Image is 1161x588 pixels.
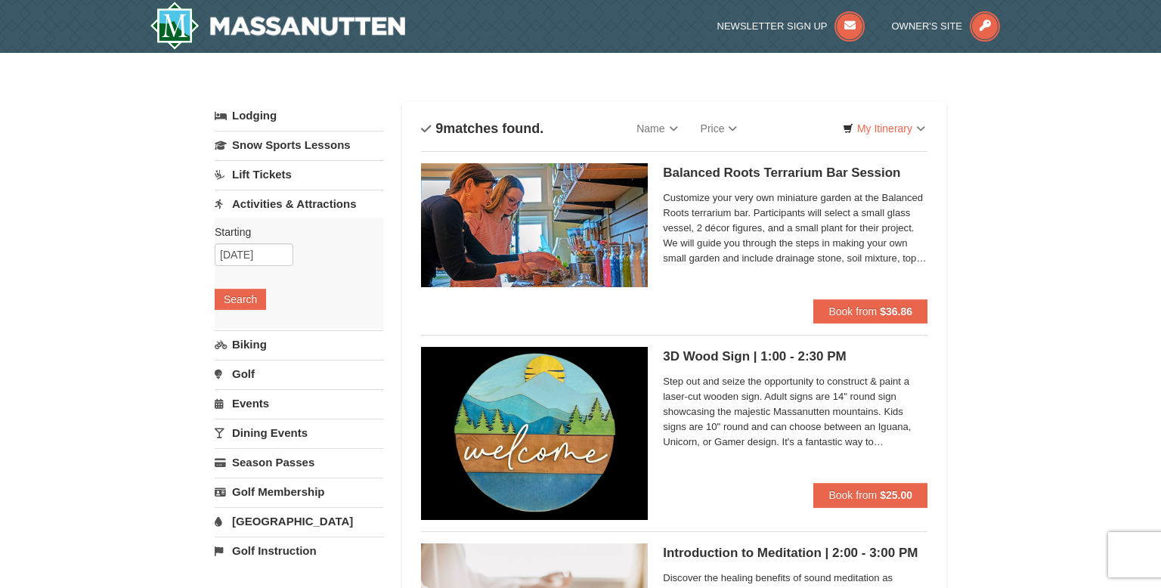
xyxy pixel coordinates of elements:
img: Massanutten Resort Logo [150,2,405,50]
a: Newsletter Sign Up [717,20,865,32]
a: Owner's Site [892,20,1001,32]
a: Dining Events [215,419,383,447]
span: Book from [828,305,877,317]
a: Golf [215,360,383,388]
h4: matches found. [421,121,543,136]
span: Step out and seize the opportunity to construct & paint a laser-cut wooden sign. Adult signs are ... [663,374,927,450]
h5: 3D Wood Sign | 1:00 - 2:30 PM [663,349,927,364]
label: Starting [215,224,372,240]
strong: $36.86 [880,305,912,317]
a: [GEOGRAPHIC_DATA] [215,507,383,535]
span: 9 [435,121,443,136]
span: Newsletter Sign Up [717,20,828,32]
span: Book from [828,489,877,501]
a: Massanutten Resort [150,2,405,50]
h5: Introduction to Meditation | 2:00 - 3:00 PM [663,546,927,561]
img: 18871151-71-f4144550.png [421,347,648,520]
a: Golf Instruction [215,537,383,565]
a: My Itinerary [833,117,935,140]
button: Search [215,289,266,310]
a: Golf Membership [215,478,383,506]
span: Customize your very own miniature garden at the Balanced Roots terrarium bar. Participants will s... [663,190,927,266]
a: Snow Sports Lessons [215,131,383,159]
span: Owner's Site [892,20,963,32]
a: Lift Tickets [215,160,383,188]
button: Book from $36.86 [813,299,927,323]
button: Book from $25.00 [813,483,927,507]
a: Biking [215,330,383,358]
h5: Balanced Roots Terrarium Bar Session [663,166,927,181]
a: Lodging [215,102,383,129]
a: Season Passes [215,448,383,476]
a: Name [625,113,689,144]
a: Events [215,389,383,417]
a: Activities & Attractions [215,190,383,218]
img: 18871151-30-393e4332.jpg [421,163,648,287]
a: Price [689,113,749,144]
strong: $25.00 [880,489,912,501]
